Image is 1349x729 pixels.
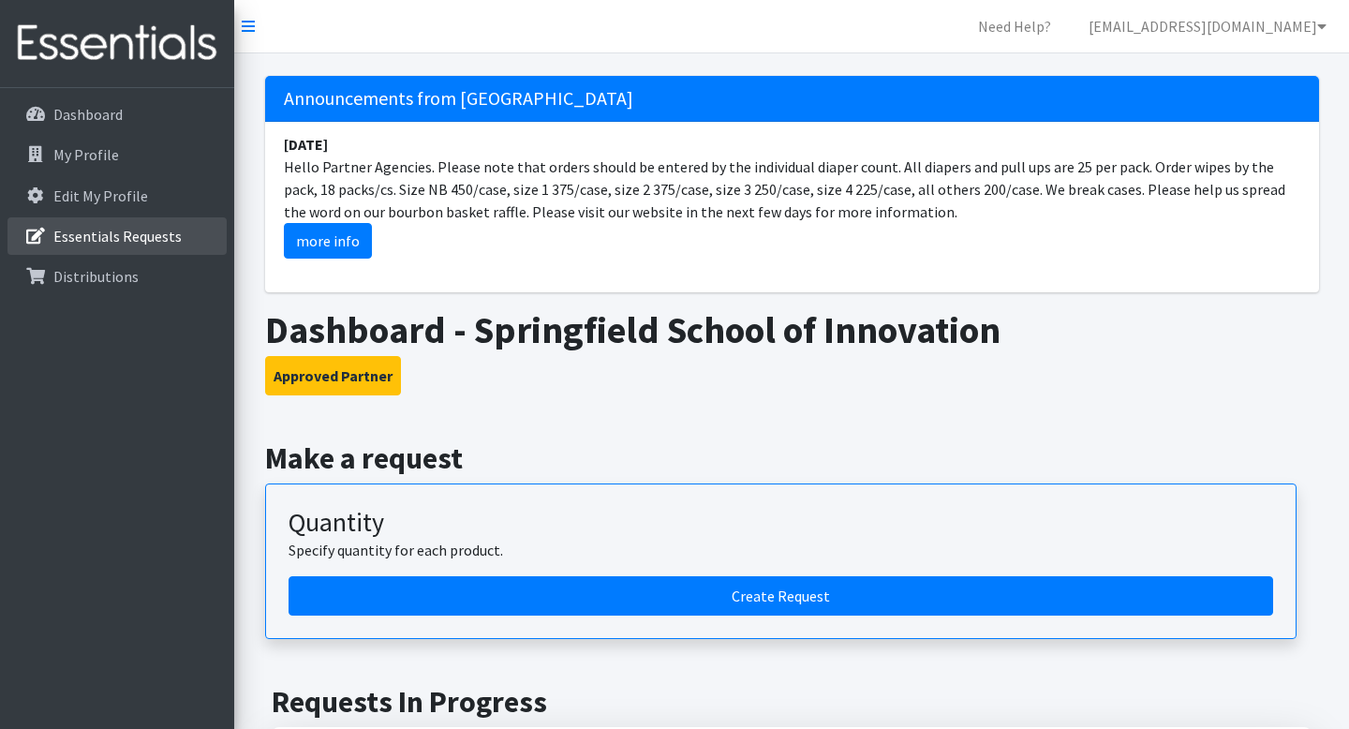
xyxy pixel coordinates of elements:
h5: Announcements from [GEOGRAPHIC_DATA] [265,76,1319,122]
img: HumanEssentials [7,12,227,75]
h2: Make a request [265,440,1319,476]
a: My Profile [7,136,227,173]
p: Essentials Requests [53,227,182,245]
li: Hello Partner Agencies. Please note that orders should be entered by the individual diaper count.... [265,122,1319,270]
p: Edit My Profile [53,186,148,205]
button: Approved Partner [265,356,401,395]
a: Create a request by quantity [289,576,1273,616]
p: Dashboard [53,105,123,124]
a: Need Help? [963,7,1066,45]
p: Distributions [53,267,139,286]
a: Distributions [7,258,227,295]
h2: Requests In Progress [272,684,1312,720]
h3: Quantity [289,507,1273,539]
h1: Dashboard - Springfield School of Innovation [265,307,1319,352]
a: [EMAIL_ADDRESS][DOMAIN_NAME] [1074,7,1342,45]
a: Dashboard [7,96,227,133]
strong: [DATE] [284,135,328,154]
p: My Profile [53,145,119,164]
a: Edit My Profile [7,177,227,215]
p: Specify quantity for each product. [289,539,1273,561]
a: more info [284,223,372,259]
a: Essentials Requests [7,217,227,255]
